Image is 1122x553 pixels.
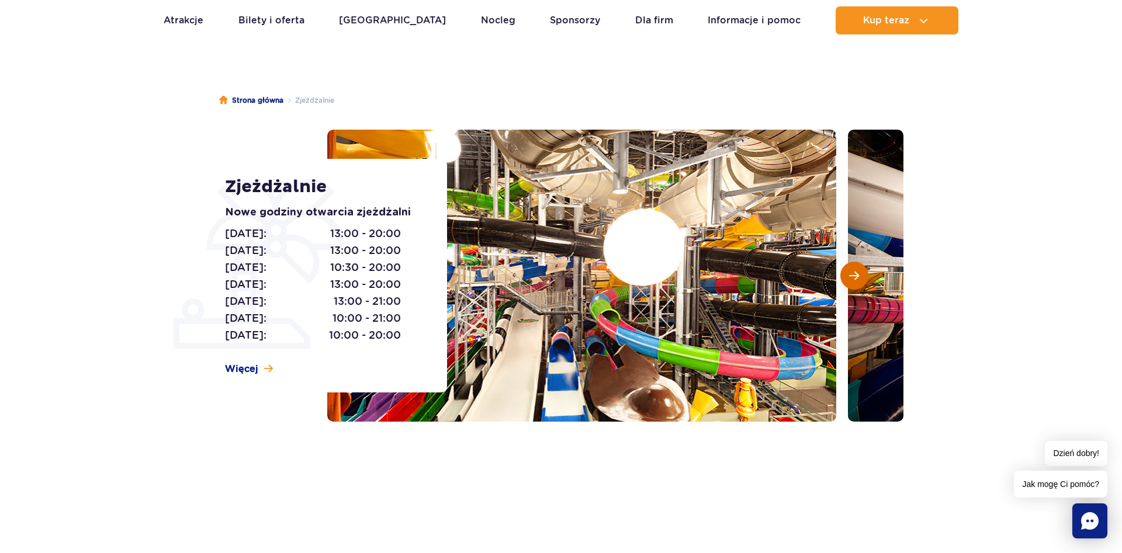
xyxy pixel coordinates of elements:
span: [DATE]: [225,259,266,276]
button: Następny slajd [840,262,868,290]
button: Kup teraz [836,6,958,34]
span: [DATE]: [225,276,266,293]
span: [DATE]: [225,242,266,259]
span: 13:00 - 20:00 [330,276,401,293]
a: Dla firm [635,6,673,34]
span: 10:00 - 20:00 [329,327,401,343]
span: [DATE]: [225,310,266,326]
span: 13:00 - 21:00 [334,293,401,309]
div: Chat [1072,503,1107,538]
span: [DATE]: [225,293,266,309]
a: Nocleg [481,6,515,34]
span: Więcej [225,363,258,375]
span: [DATE]: [225,327,266,343]
a: Informacje i pomoc [708,6,801,34]
span: 10:00 - 21:00 [333,310,401,326]
span: Jak mogę Ci pomóc? [1014,471,1107,498]
span: Kup teraz [863,15,909,26]
li: Zjeżdżalnie [283,95,334,106]
span: [DATE]: [225,225,266,242]
span: 13:00 - 20:00 [330,225,401,242]
h1: Zjeżdżalnie [225,176,421,197]
a: Strona główna [219,95,283,106]
span: Dzień dobry! [1045,441,1107,466]
a: Atrakcje [164,6,203,34]
span: 13:00 - 20:00 [330,242,401,259]
a: Sponsorzy [550,6,600,34]
p: Nowe godziny otwarcia zjeżdżalni [225,204,421,221]
a: Więcej [225,363,273,375]
span: 10:30 - 20:00 [330,259,401,276]
a: [GEOGRAPHIC_DATA] [339,6,446,34]
a: Bilety i oferta [238,6,304,34]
